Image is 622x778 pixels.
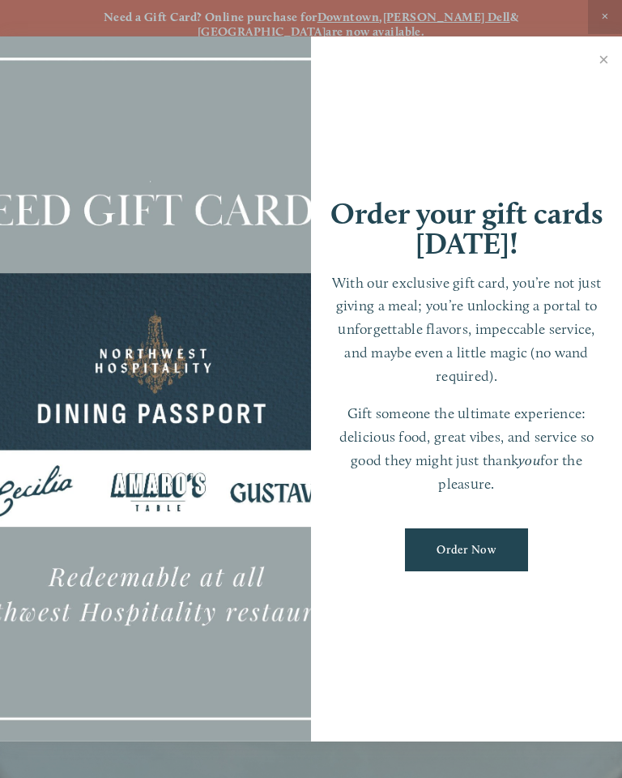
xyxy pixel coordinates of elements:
[405,528,527,571] a: Order Now
[327,271,606,388] p: With our exclusive gift card, you’re not just giving a meal; you’re unlocking a portal to unforge...
[327,199,606,259] h1: Order your gift cards [DATE]!
[518,451,540,468] em: you
[327,402,606,495] p: Gift someone the ultimate experience: delicious food, great vibes, and service so good they might...
[588,39,620,84] a: Close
